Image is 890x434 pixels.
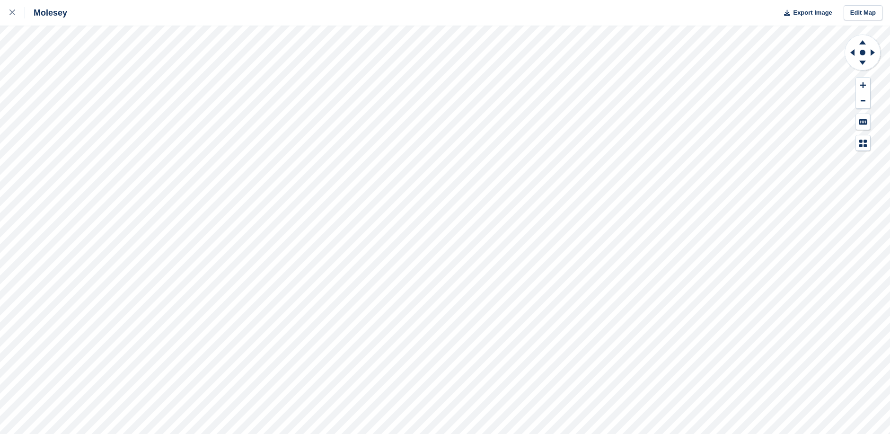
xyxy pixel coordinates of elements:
button: Zoom In [856,78,870,93]
button: Map Legend [856,135,870,151]
a: Edit Map [844,5,882,21]
span: Export Image [793,8,832,18]
div: Molesey [25,7,67,18]
button: Export Image [778,5,832,21]
button: Keyboard Shortcuts [856,114,870,130]
button: Zoom Out [856,93,870,109]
